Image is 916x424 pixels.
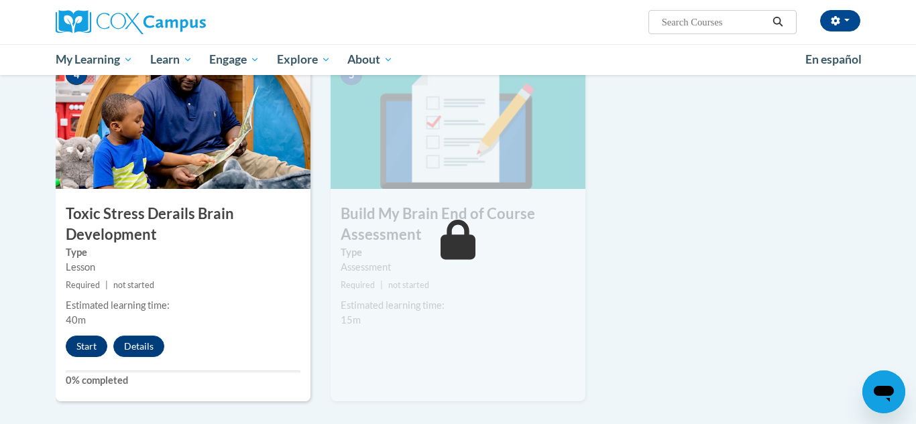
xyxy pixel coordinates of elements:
[113,336,164,357] button: Details
[380,280,383,290] span: |
[331,55,585,189] img: Course Image
[341,260,575,275] div: Assessment
[797,46,870,74] a: En español
[277,52,331,68] span: Explore
[331,204,585,245] h3: Build My Brain End of Course Assessment
[66,260,300,275] div: Lesson
[47,44,141,75] a: My Learning
[201,44,268,75] a: Engage
[66,298,300,313] div: Estimated learning time:
[113,280,154,290] span: not started
[141,44,201,75] a: Learn
[341,280,375,290] span: Required
[341,314,361,326] span: 15m
[862,370,905,413] iframe: Button to launch messaging window
[66,314,86,326] span: 40m
[150,52,192,68] span: Learn
[36,44,880,75] div: Main menu
[105,280,108,290] span: |
[268,44,339,75] a: Explore
[768,14,788,30] button: Search
[56,10,206,34] img: Cox Campus
[341,245,575,260] label: Type
[56,55,310,189] img: Course Image
[388,280,429,290] span: not started
[66,373,300,388] label: 0% completed
[66,245,300,260] label: Type
[661,14,768,30] input: Search Courses
[341,65,362,85] span: 5
[820,10,860,31] button: Account Settings
[341,298,575,313] div: Estimated learning time:
[209,52,260,68] span: Engage
[66,65,87,85] span: 4
[805,52,862,66] span: En español
[347,52,393,68] span: About
[339,44,402,75] a: About
[56,10,310,34] a: Cox Campus
[56,52,133,68] span: My Learning
[56,204,310,245] h3: Toxic Stress Derails Brain Development
[66,280,100,290] span: Required
[66,336,107,357] button: Start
